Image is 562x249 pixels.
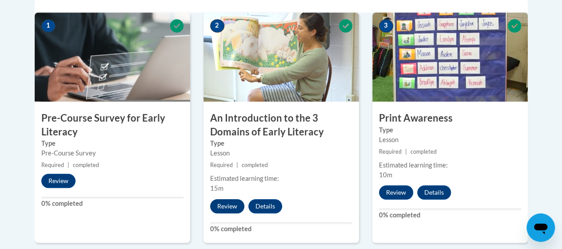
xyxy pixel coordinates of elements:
label: Type [379,125,521,135]
span: 10m [379,171,392,179]
div: Lesson [210,148,352,158]
span: Required [210,162,233,168]
label: 0% completed [41,199,183,208]
img: Course Image [35,12,190,102]
label: 0% completed [379,210,521,220]
div: Pre-Course Survey [41,148,183,158]
span: 1 [41,19,56,33]
button: Review [210,199,244,213]
img: Course Image [372,12,528,102]
img: Course Image [203,12,359,102]
span: | [68,162,69,168]
span: 2 [210,19,224,33]
span: 3 [379,19,393,33]
span: Required [41,162,64,168]
span: completed [411,148,437,155]
span: | [405,148,407,155]
span: completed [73,162,99,168]
span: Required [379,148,402,155]
div: Estimated learning time: [379,160,521,170]
iframe: Button to launch messaging window [526,213,555,242]
button: Review [379,185,413,200]
button: Review [41,174,76,188]
div: Estimated learning time: [210,174,352,184]
label: Type [210,139,352,148]
label: 0% completed [210,224,352,234]
button: Details [417,185,451,200]
span: | [236,162,238,168]
div: Lesson [379,135,521,145]
span: 15m [210,184,223,192]
h3: An Introduction to the 3 Domains of Early Literacy [203,111,359,139]
h3: Pre-Course Survey for Early Literacy [35,111,190,139]
label: Type [41,139,183,148]
button: Details [248,199,282,213]
h3: Print Awareness [372,111,528,125]
span: completed [242,162,268,168]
